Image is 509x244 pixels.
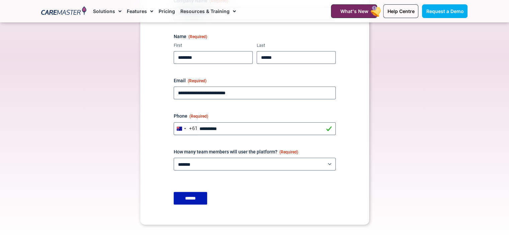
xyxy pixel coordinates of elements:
[383,4,418,18] a: Help Centre
[189,126,197,131] div: +61
[257,42,336,49] label: Last
[174,77,336,84] label: Email
[331,4,377,18] a: What's New
[189,114,208,119] span: (Required)
[174,122,197,135] button: Selected country
[188,34,207,39] span: (Required)
[426,8,463,14] span: Request a Demo
[174,113,336,119] label: Phone
[422,4,468,18] a: Request a Demo
[188,79,206,83] span: (Required)
[41,6,86,16] img: CareMaster Logo
[174,148,336,155] label: How many team members will user the platform?
[174,33,207,40] legend: Name
[279,150,298,154] span: (Required)
[340,8,368,14] span: What's New
[174,42,253,49] label: First
[387,8,414,14] span: Help Centre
